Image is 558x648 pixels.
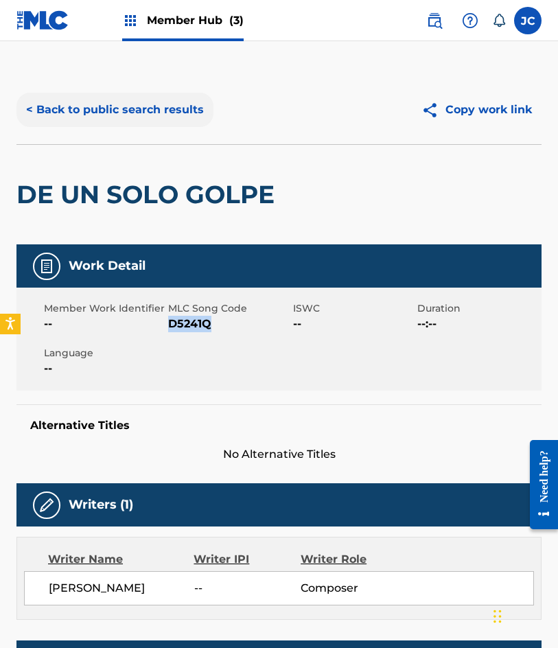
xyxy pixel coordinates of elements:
[426,12,443,29] img: search
[48,551,194,568] div: Writer Name
[38,258,55,275] img: Work Detail
[421,102,445,119] img: Copy work link
[44,360,165,377] span: --
[492,14,506,27] div: Notifications
[122,12,139,29] img: Top Rightsholders
[229,14,244,27] span: (3)
[44,346,165,360] span: Language
[421,7,448,34] a: Public Search
[69,258,146,274] h5: Work Detail
[301,551,398,568] div: Writer Role
[168,316,289,332] span: D5241Q
[16,446,542,463] span: No Alternative Titles
[16,10,69,30] img: MLC Logo
[168,301,289,316] span: MLC Song Code
[293,301,414,316] span: ISWC
[514,7,542,34] div: User Menu
[44,301,165,316] span: Member Work Identifier
[293,316,414,332] span: --
[194,580,301,597] span: --
[194,551,301,568] div: Writer IPI
[16,179,281,210] h2: DE UN SOLO GOLPE
[489,582,558,648] iframe: Chat Widget
[147,12,244,28] span: Member Hub
[493,596,502,637] div: Arrastrar
[16,93,213,127] button: < Back to public search results
[462,12,478,29] img: help
[301,580,397,597] span: Composer
[412,93,542,127] button: Copy work link
[44,316,165,332] span: --
[520,430,558,540] iframe: Resource Center
[417,301,538,316] span: Duration
[417,316,538,332] span: --:--
[38,497,55,513] img: Writers
[489,582,558,648] div: Widget de chat
[69,497,133,513] h5: Writers (1)
[30,419,528,432] h5: Alternative Titles
[456,7,484,34] div: Help
[49,580,194,597] span: [PERSON_NAME]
